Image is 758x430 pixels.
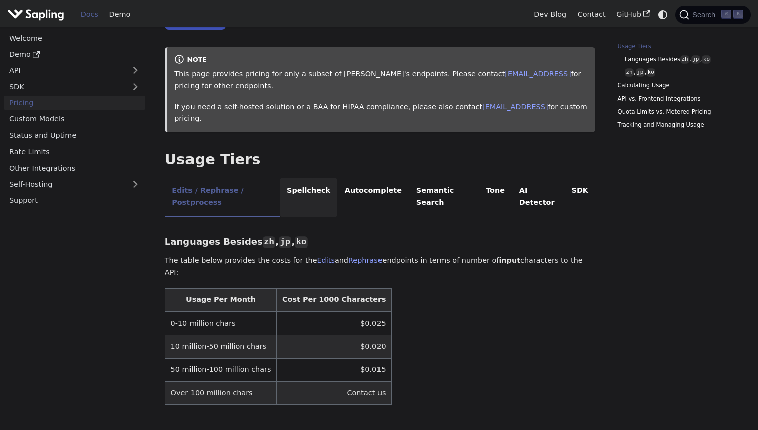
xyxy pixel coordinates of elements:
button: Search (Command+K) [675,6,750,24]
a: Demo [104,7,136,22]
a: Pricing [4,96,145,110]
a: Other Integrations [4,161,145,175]
td: 50 million-100 million chars [165,358,276,381]
code: zh [263,236,275,248]
a: [EMAIL_ADDRESS] [482,103,548,111]
a: SDK [4,79,125,94]
td: Over 100 million chars [165,382,276,405]
code: jp [636,68,645,77]
a: GitHub [611,7,655,22]
a: API [4,63,125,78]
a: Usage Tiers [618,42,740,51]
a: Rate Limits [4,145,145,159]
a: Rephrase [348,256,383,264]
code: ko [295,236,307,248]
kbd: K [733,10,743,19]
a: [EMAIL_ADDRESS] [505,70,571,78]
a: Support [4,193,145,208]
li: Semantic Search [409,178,478,217]
a: Tracking and Managing Usage [618,120,740,130]
td: $0.015 [277,358,392,381]
button: Expand sidebar category 'SDK' [125,79,145,94]
h3: Languages Besides , , [165,236,596,248]
p: The table below provides the costs for the and endpoints in terms of number of characters to the ... [165,255,596,279]
td: 10 million-50 million chars [165,335,276,358]
td: $0.025 [277,312,392,335]
a: Welcome [4,31,145,45]
a: zh,jp,ko [625,68,736,77]
code: ko [702,55,711,64]
span: Search [689,11,721,19]
a: Sapling.ai [7,7,68,22]
a: Quota Limits vs. Metered Pricing [618,107,740,117]
a: Status and Uptime [4,128,145,142]
strong: input [499,256,520,264]
code: jp [691,55,700,64]
li: Edits / Rephrase / Postprocess [165,178,280,217]
td: $0.020 [277,335,392,358]
li: Spellcheck [280,178,338,217]
a: API vs. Frontend Integrations [618,94,740,104]
a: Dev Blog [528,7,572,22]
li: Tone [479,178,512,217]
code: jp [279,236,291,248]
code: zh [625,68,634,77]
button: Switch between dark and light mode (currently system mode) [656,7,670,22]
li: SDK [564,178,595,217]
div: note [174,54,588,66]
li: Autocomplete [337,178,409,217]
td: Contact us [277,382,392,405]
p: If you need a self-hosted solution or a BAA for HIPAA compliance, please also contact for custom ... [174,101,588,125]
th: Cost Per 1000 Characters [277,288,392,312]
img: Sapling.ai [7,7,64,22]
kbd: ⌘ [721,10,731,19]
a: Self-Hosting [4,177,145,192]
th: Usage Per Month [165,288,276,312]
button: Expand sidebar category 'API' [125,63,145,78]
a: Contact [572,7,611,22]
p: This page provides pricing for only a subset of [PERSON_NAME]'s endpoints. Please contact for pri... [174,68,588,92]
li: AI Detector [512,178,564,217]
a: Demo [4,47,145,62]
code: ko [646,68,655,77]
td: 0-10 million chars [165,312,276,335]
a: Calculating Usage [618,81,740,90]
a: Languages Besideszh,jp,ko [625,55,736,64]
a: Custom Models [4,112,145,126]
a: Docs [75,7,104,22]
h2: Usage Tiers [165,151,596,169]
a: Edits [317,256,335,264]
code: zh [680,55,689,64]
